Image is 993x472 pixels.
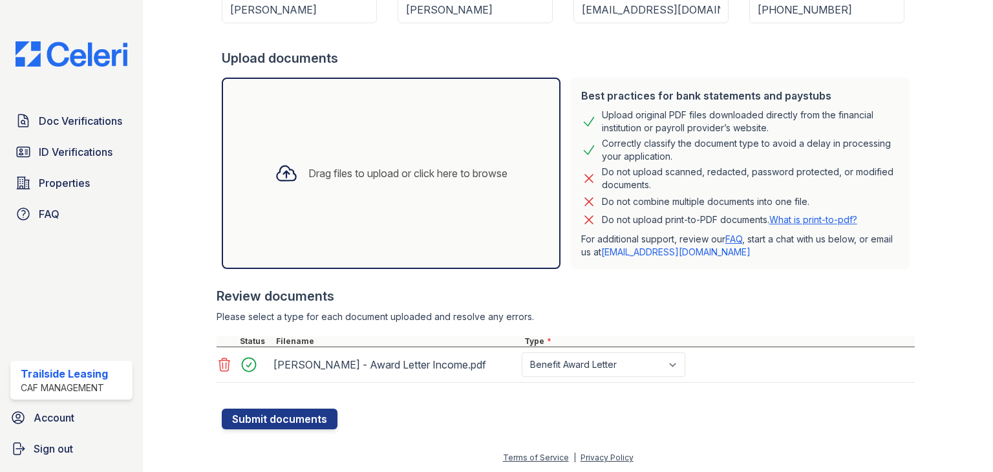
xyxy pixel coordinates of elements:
[39,206,59,222] span: FAQ
[581,453,634,462] a: Privacy Policy
[581,88,899,103] div: Best practices for bank statements and paystubs
[10,108,133,134] a: Doc Verifications
[273,336,522,347] div: Filename
[602,194,809,209] div: Do not combine multiple documents into one file.
[273,354,517,375] div: [PERSON_NAME] - Award Letter Income.pdf
[601,246,751,257] a: [EMAIL_ADDRESS][DOMAIN_NAME]
[602,166,899,191] div: Do not upload scanned, redacted, password protected, or modified documents.
[34,441,73,456] span: Sign out
[5,405,138,431] a: Account
[503,453,569,462] a: Terms of Service
[217,287,915,305] div: Review documents
[237,336,273,347] div: Status
[581,233,899,259] p: For additional support, review our , start a chat with us below, or email us at
[573,453,576,462] div: |
[39,113,122,129] span: Doc Verifications
[10,201,133,227] a: FAQ
[725,233,742,244] a: FAQ
[34,410,74,425] span: Account
[522,336,915,347] div: Type
[222,409,337,429] button: Submit documents
[39,175,90,191] span: Properties
[5,41,138,67] img: CE_Logo_Blue-a8612792a0a2168367f1c8372b55b34899dd931a85d93a1a3d3e32e68fde9ad4.png
[10,139,133,165] a: ID Verifications
[5,436,138,462] a: Sign out
[308,166,507,181] div: Drag files to upload or click here to browse
[10,170,133,196] a: Properties
[602,109,899,134] div: Upload original PDF files downloaded directly from the financial institution or payroll provider’...
[39,144,112,160] span: ID Verifications
[217,310,915,323] div: Please select a type for each document uploaded and resolve any errors.
[769,214,857,225] a: What is print-to-pdf?
[602,213,857,226] p: Do not upload print-to-PDF documents.
[602,137,899,163] div: Correctly classify the document type to avoid a delay in processing your application.
[222,49,915,67] div: Upload documents
[21,381,108,394] div: CAF Management
[21,366,108,381] div: Trailside Leasing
